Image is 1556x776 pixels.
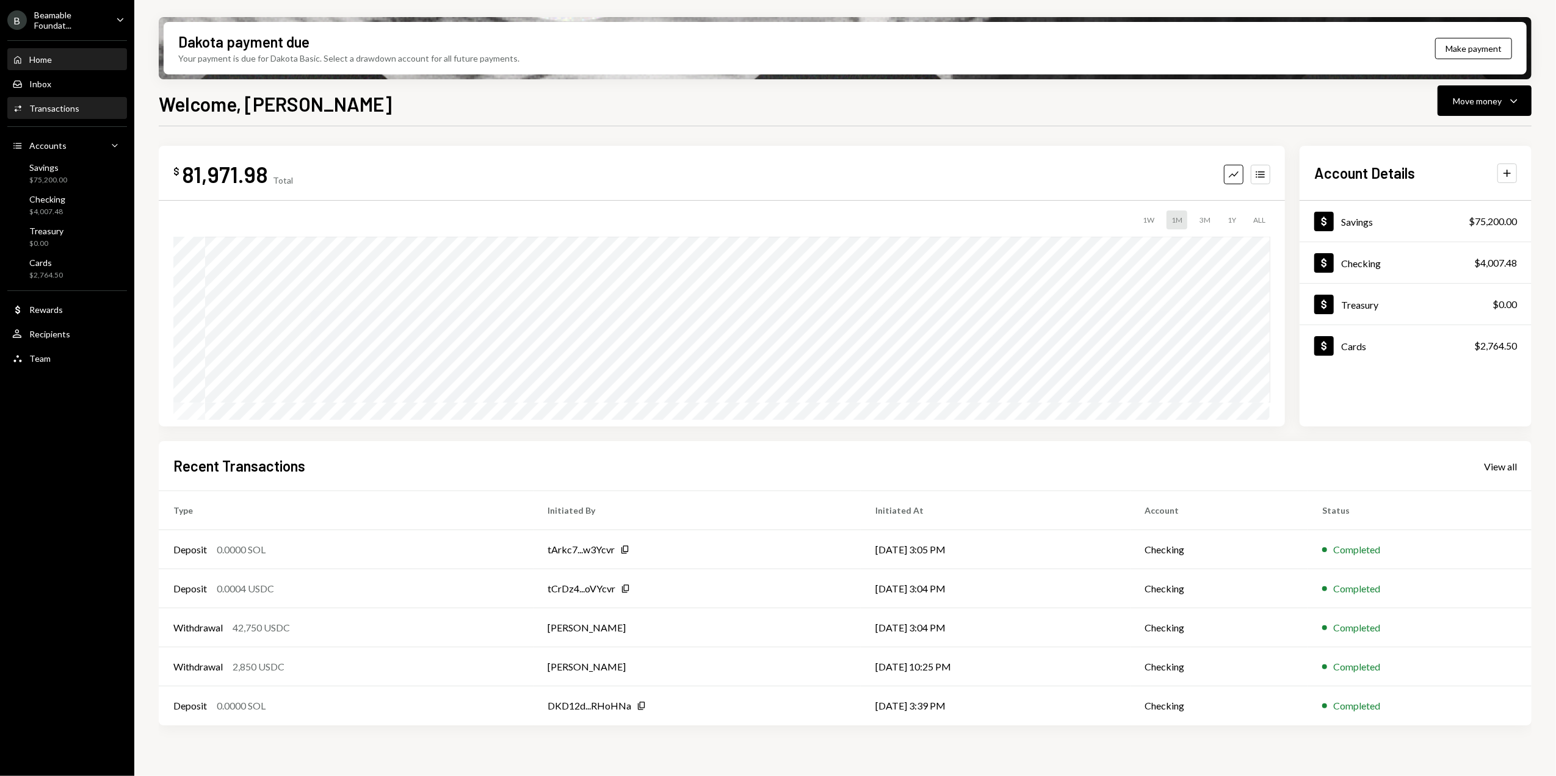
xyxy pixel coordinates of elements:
a: Checking$4,007.48 [1300,242,1532,283]
div: 0.0000 SOL [217,699,266,713]
div: Checking [29,194,65,204]
div: Withdrawal [173,620,223,635]
div: Completed [1333,542,1380,557]
td: Checking [1131,569,1308,608]
div: Dakota payment due [178,32,309,52]
a: Savings$75,200.00 [7,159,127,188]
div: Deposit [173,581,207,596]
div: ALL [1248,210,1270,229]
div: 0.0004 USDC [217,581,274,596]
div: tArkc7...w3Ycvr [548,542,615,557]
button: Move money [1438,85,1532,116]
div: $75,200.00 [1469,214,1517,229]
div: Rewards [29,304,63,315]
h1: Welcome, [PERSON_NAME] [159,92,392,116]
div: $75,200.00 [29,175,67,185]
a: Cards$2,764.50 [1300,325,1532,366]
div: Team [29,353,51,364]
div: Cards [29,257,63,268]
a: Treasury$0.00 [7,222,127,251]
td: Checking [1131,530,1308,569]
div: Deposit [173,699,207,713]
th: Type [159,491,534,530]
td: [DATE] 3:04 PM [861,569,1131,608]
a: Rewards [7,298,127,320]
div: Deposit [173,542,207,557]
div: Cards [1341,340,1366,352]
div: 1M [1167,210,1187,229]
td: [DATE] 3:05 PM [861,530,1131,569]
div: $2,764.50 [1474,339,1517,353]
div: Checking [1341,257,1381,269]
h2: Recent Transactions [173,456,305,476]
td: [PERSON_NAME] [534,608,861,647]
div: Withdrawal [173,659,223,674]
a: Cards$2,764.50 [7,254,127,283]
div: DKD12d...RHoHNa [548,699,632,713]
div: 42,750 USDC [233,620,290,635]
a: Checking$4,007.48 [7,190,127,220]
a: View all [1484,459,1517,473]
div: 1W [1138,210,1159,229]
div: B [7,10,27,30]
a: Accounts [7,134,127,156]
a: Recipients [7,323,127,345]
div: $4,007.48 [29,207,65,217]
div: $ [173,165,179,178]
div: Transactions [29,103,79,113]
button: Make payment [1435,38,1512,59]
td: [DATE] 3:39 PM [861,686,1131,725]
div: 0.0000 SOL [217,542,266,557]
a: Transactions [7,97,127,119]
div: 81,971.98 [182,160,268,188]
div: Beamable Foundat... [34,10,106,31]
div: $4,007.48 [1474,256,1517,270]
h2: Account Details [1314,163,1415,183]
td: [PERSON_NAME] [534,647,861,686]
td: Checking [1131,686,1308,725]
td: Checking [1131,647,1308,686]
div: Treasury [1341,299,1378,311]
th: Initiated By [534,491,861,530]
th: Account [1131,491,1308,530]
div: Savings [1341,216,1373,228]
div: Completed [1333,699,1380,713]
div: $0.00 [1493,297,1517,312]
div: Completed [1333,620,1380,635]
div: 1Y [1223,210,1241,229]
td: Checking [1131,608,1308,647]
div: 3M [1195,210,1215,229]
a: Savings$75,200.00 [1300,201,1532,242]
div: Recipients [29,329,70,339]
div: Inbox [29,79,51,89]
td: [DATE] 3:04 PM [861,608,1131,647]
th: Initiated At [861,491,1131,530]
div: $0.00 [29,239,63,249]
div: View all [1484,461,1517,473]
a: Team [7,347,127,369]
div: Completed [1333,659,1380,674]
div: Accounts [29,140,67,151]
div: $2,764.50 [29,270,63,281]
div: Home [29,54,52,65]
div: Savings [29,162,67,173]
div: 2,850 USDC [233,659,284,674]
a: Home [7,48,127,70]
a: Inbox [7,73,127,95]
div: Completed [1333,581,1380,596]
th: Status [1308,491,1532,530]
div: Treasury [29,226,63,236]
div: Your payment is due for Dakota Basic. Select a drawdown account for all future payments. [178,52,519,65]
td: [DATE] 10:25 PM [861,647,1131,686]
div: Total [273,175,293,185]
div: Move money [1453,95,1502,107]
div: tCrDz4...oVYcvr [548,581,616,596]
a: Treasury$0.00 [1300,284,1532,325]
